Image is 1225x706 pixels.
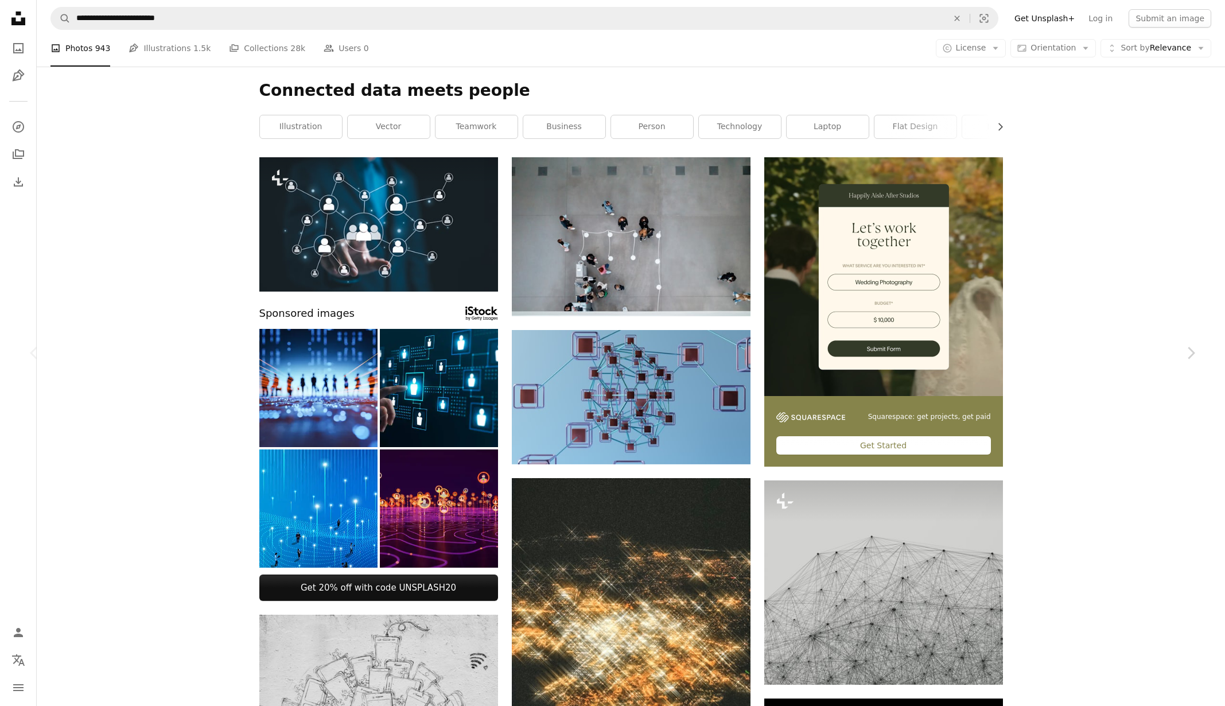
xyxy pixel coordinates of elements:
img: Human Resources Management, Job Applications, Job Interviews, Finding People to Join Teams. [380,329,498,447]
a: Log in / Sign up [7,621,30,644]
img: a black and white photo of a network of lines [764,480,1003,685]
form: Find visuals sitewide [50,7,998,30]
span: Sponsored images [259,305,355,322]
img: People standing on dotted surface with light beams rising into air. Global business communication... [259,449,378,568]
span: 1.5k [193,42,211,55]
img: CRM Customer Relationship Management concept. Global business customer network technology. Data e... [259,157,498,292]
button: Orientation [1010,39,1096,57]
span: Relevance [1121,42,1191,54]
a: technology [699,115,781,138]
a: teamwork [435,115,518,138]
span: License [956,43,986,52]
a: A group of people standing around a building [512,231,750,242]
a: flat design [874,115,956,138]
button: Clear [944,7,970,29]
a: illustration [260,115,342,138]
a: a black and white photo of a network of lines [764,577,1003,588]
button: Menu [7,676,30,699]
a: CRM Customer Relationship Management concept. Global business customer network technology. Data e... [259,219,498,229]
button: Search Unsplash [51,7,71,29]
span: Sort by [1121,43,1149,52]
a: A satellite image of a city at night [512,641,750,651]
button: Visual search [970,7,998,29]
span: Squarespace: get projects, get paid [868,412,991,422]
a: Illustrations [7,64,30,87]
a: business [523,115,605,138]
span: 28k [290,42,305,55]
span: 0 [364,42,369,55]
a: laptop [787,115,869,138]
a: Collections [7,143,30,166]
img: file-1747939142011-51e5cc87e3c9 [776,412,845,422]
a: diagram [512,391,750,402]
a: Users 0 [324,30,369,67]
span: Orientation [1030,43,1076,52]
a: Illustrations 1.5k [129,30,211,67]
a: internet [962,115,1044,138]
button: scroll list to the right [990,115,1003,138]
div: Get Started [776,436,991,455]
a: Photos [7,37,30,60]
a: person [611,115,693,138]
a: Get Unsplash+ [1008,9,1082,28]
a: Collections 28k [229,30,305,67]
button: Language [7,649,30,672]
img: AI-Enhanced Social Networking [380,449,498,568]
a: Squarespace: get projects, get paidGet Started [764,157,1003,467]
button: License [936,39,1006,57]
img: file-1747939393036-2c53a76c450aimage [764,157,1003,396]
img: Unrecognizable group of people in VR environment [259,329,378,447]
button: Submit an image [1129,9,1211,28]
a: vector [348,115,430,138]
a: Log in [1082,9,1119,28]
a: Next [1156,298,1225,408]
a: Get 20% off with code UNSPLASH20 [259,575,498,601]
a: Explore [7,115,30,138]
button: Sort byRelevance [1100,39,1211,57]
img: diagram [512,330,750,464]
h1: Connected data meets people [259,80,1003,101]
a: Download History [7,170,30,193]
img: A group of people standing around a building [512,157,750,316]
